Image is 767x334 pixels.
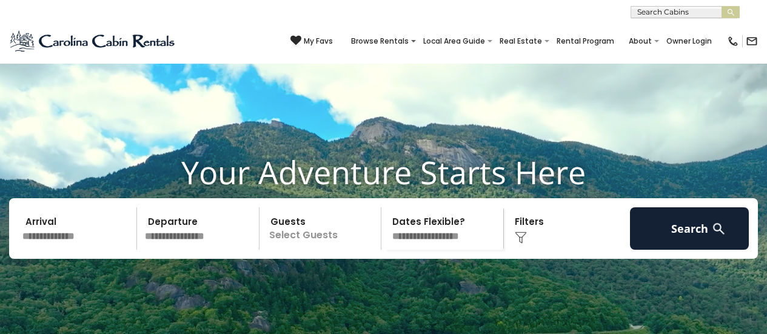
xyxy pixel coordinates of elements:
[290,35,333,47] a: My Favs
[417,33,491,50] a: Local Area Guide
[263,207,381,250] p: Select Guests
[9,29,177,53] img: Blue-2.png
[304,36,333,47] span: My Favs
[660,33,718,50] a: Owner Login
[515,232,527,244] img: filter--v1.png
[345,33,415,50] a: Browse Rentals
[494,33,548,50] a: Real Estate
[9,153,758,191] h1: Your Adventure Starts Here
[711,221,726,236] img: search-regular-white.png
[630,207,749,250] button: Search
[551,33,620,50] a: Rental Program
[746,35,758,47] img: mail-regular-black.png
[623,33,658,50] a: About
[727,35,739,47] img: phone-regular-black.png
